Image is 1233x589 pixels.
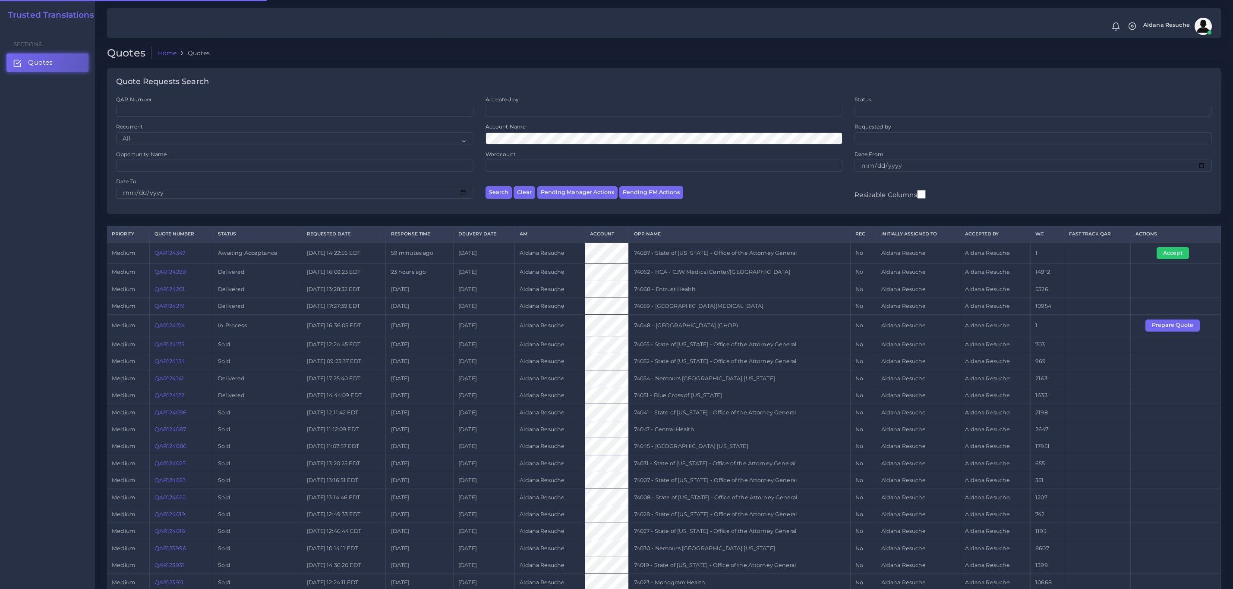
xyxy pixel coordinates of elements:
[302,370,385,387] td: [DATE] 17:25:40 EDT
[386,387,453,404] td: [DATE]
[515,438,585,455] td: Aldana Resuche
[629,242,851,264] td: 74087 - State of [US_STATE] - Office of the Attorney General
[453,315,514,336] td: [DATE]
[515,242,585,264] td: Aldana Resuche
[876,489,960,506] td: Aldana Resuche
[629,226,851,242] th: Opp Name
[155,477,186,483] a: QAR124023
[876,387,960,404] td: Aldana Resuche
[112,579,135,586] span: medium
[302,540,385,557] td: [DATE] 10:14:11 EDT
[116,96,152,103] label: QAR Number
[155,426,186,432] a: QAR124087
[855,150,883,158] label: Date From
[386,506,453,523] td: [DATE]
[629,298,851,315] td: 74059 - [GEOGRAPHIC_DATA][MEDICAL_DATA]
[1143,22,1190,28] span: Aldana Resuche
[629,557,851,574] td: 74019 - State of [US_STATE] - Office of the Attorney General
[629,353,851,370] td: 74052 - State of [US_STATE] - Office of the Attorney General
[112,303,135,309] span: medium
[112,426,135,432] span: medium
[960,226,1031,242] th: Accepted by
[213,242,302,264] td: Awaiting Acceptance
[155,269,186,275] a: QAR124289
[515,455,585,472] td: Aldana Resuche
[514,186,535,199] button: Clear
[629,540,851,557] td: 74030 - Nemours [GEOGRAPHIC_DATA] [US_STATE]
[155,545,186,551] a: QAR123996
[302,557,385,574] td: [DATE] 14:36:20 EDT
[107,226,149,242] th: Priority
[1031,242,1064,264] td: 1
[960,421,1031,438] td: Aldana Resuche
[112,494,135,501] span: medium
[629,421,851,438] td: 74047 - Central Health
[1031,472,1064,489] td: 351
[1031,387,1064,404] td: 1633
[213,523,302,540] td: Sold
[629,455,851,472] td: 74031 - State of [US_STATE] - Office of the Attorney General
[515,281,585,298] td: Aldana Resuche
[302,226,385,242] th: Requested Date
[1145,320,1200,332] button: Prepare Quote
[386,370,453,387] td: [DATE]
[1031,315,1064,336] td: 1
[629,264,851,281] td: 74062 - HCA - CJW Medical Center/[GEOGRAPHIC_DATA]
[386,298,453,315] td: [DATE]
[851,404,876,421] td: No
[453,370,514,387] td: [DATE]
[453,387,514,404] td: [DATE]
[876,298,960,315] td: Aldana Resuche
[1031,404,1064,421] td: 2198
[851,489,876,506] td: No
[855,123,891,130] label: Requested by
[453,242,514,264] td: [DATE]
[917,189,926,200] input: Resizable Columns
[386,353,453,370] td: [DATE]
[876,472,960,489] td: Aldana Resuche
[386,421,453,438] td: [DATE]
[960,264,1031,281] td: Aldana Resuche
[1031,264,1064,281] td: 14912
[876,540,960,557] td: Aldana Resuche
[453,472,514,489] td: [DATE]
[112,460,135,467] span: medium
[112,528,135,534] span: medium
[155,322,185,329] a: QAR124214
[386,242,453,264] td: 59 minutes ago
[386,264,453,281] td: 23 hours ago
[1139,18,1215,35] a: Aldana Resucheavatar
[155,358,185,364] a: QAR124154
[155,303,185,309] a: QAR124219
[515,404,585,421] td: Aldana Resuche
[851,387,876,404] td: No
[453,489,514,506] td: [DATE]
[116,178,136,185] label: Date To
[876,242,960,264] td: Aldana Resuche
[629,506,851,523] td: 74028 - State of [US_STATE] - Office of the Attorney General
[453,336,514,353] td: [DATE]
[515,370,585,387] td: Aldana Resuche
[155,286,185,292] a: QAR124261
[112,477,135,483] span: medium
[453,298,514,315] td: [DATE]
[6,53,88,72] a: Quotes
[960,455,1031,472] td: Aldana Resuche
[960,489,1031,506] td: Aldana Resuche
[486,186,512,199] button: Search
[1031,298,1064,315] td: 10954
[112,358,135,364] span: medium
[1131,226,1221,242] th: Actions
[629,281,851,298] td: 74068 - Entrust Health
[876,557,960,574] td: Aldana Resuche
[876,226,960,242] th: Initially Assigned to
[629,387,851,404] td: 74051 - Blue Cross of [US_STATE]
[453,226,514,242] th: Delivery Date
[851,421,876,438] td: No
[851,506,876,523] td: No
[851,438,876,455] td: No
[960,315,1031,336] td: Aldana Resuche
[302,242,385,264] td: [DATE] 14:22:56 EDT
[213,370,302,387] td: Delivered
[453,506,514,523] td: [DATE]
